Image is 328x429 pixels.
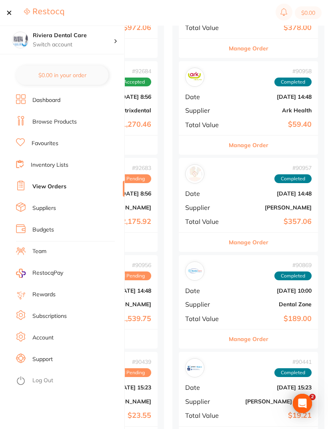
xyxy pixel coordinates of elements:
[185,384,225,391] span: Date
[32,334,54,342] a: Account
[16,66,108,85] button: $0.00 in your order
[293,394,312,413] div: Open Intercom Messenger
[185,107,225,114] span: Supplier
[12,32,28,48] img: Riviera Dental Care
[232,398,312,405] b: [PERSON_NAME] Dental
[232,301,312,307] b: Dental Zone
[185,301,225,308] span: Supplier
[185,398,225,405] span: Supplier
[274,271,312,280] span: Completed
[185,287,225,294] span: Date
[274,262,312,268] span: # 90869
[32,291,56,299] a: Rewards
[24,8,64,18] a: Restocq Logo
[24,8,64,16] img: Restocq Logo
[32,377,53,385] a: Log Out
[32,226,54,234] a: Budgets
[16,375,122,387] button: Log Out
[32,183,66,191] a: View Orders
[232,411,312,420] b: $19.21
[32,269,63,277] span: RestocqPay
[229,136,268,155] button: Manage Order
[232,204,312,211] b: [PERSON_NAME]
[274,78,312,86] span: Completed
[232,190,312,197] b: [DATE] 14:48
[295,6,322,19] button: $0.00
[103,368,151,377] span: Upload Pending
[232,94,312,100] b: [DATE] 14:48
[274,68,312,74] span: # 90958
[309,394,316,400] span: 2
[185,412,225,419] span: Total Value
[274,174,312,183] span: Completed
[32,96,60,104] a: Dashboard
[185,204,225,211] span: Supplier
[32,140,58,148] a: Favourites
[32,247,46,255] a: Team
[232,120,312,129] b: $59.40
[32,204,56,212] a: Suppliers
[187,70,202,85] img: Ark Health
[274,359,312,365] span: # 90441
[232,384,312,391] b: [DATE] 15:23
[187,166,202,182] img: Adam Dental
[32,118,77,126] a: Browse Products
[117,68,151,74] span: # 92684
[117,78,151,86] span: Accepted
[16,269,26,278] img: RestocqPay
[274,165,312,171] span: # 90957
[31,161,68,169] a: Inventory Lists
[103,165,151,171] span: # 92683
[103,174,151,183] span: Upload Pending
[185,218,225,225] span: Total Value
[232,24,312,32] b: $378.00
[232,287,312,294] b: [DATE] 10:00
[229,39,268,58] button: Manage Order
[229,233,268,252] button: Manage Order
[103,359,151,365] span: # 90439
[274,368,312,377] span: Completed
[32,312,67,320] a: Subscriptions
[185,93,225,100] span: Date
[103,271,151,280] span: Upload Pending
[33,41,114,49] p: Switch account
[185,190,225,197] span: Date
[232,315,312,323] b: $189.00
[187,263,202,279] img: Dental Zone
[103,262,151,268] span: # 90956
[187,360,202,375] img: Erskine Dental
[232,217,312,226] b: $357.06
[16,269,63,278] a: RestocqPay
[32,355,53,363] a: Support
[229,329,268,349] button: Manage Order
[185,24,225,31] span: Total Value
[185,121,225,128] span: Total Value
[185,315,225,322] span: Total Value
[33,32,114,40] h4: Riviera Dental Care
[232,107,312,114] b: Ark Health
